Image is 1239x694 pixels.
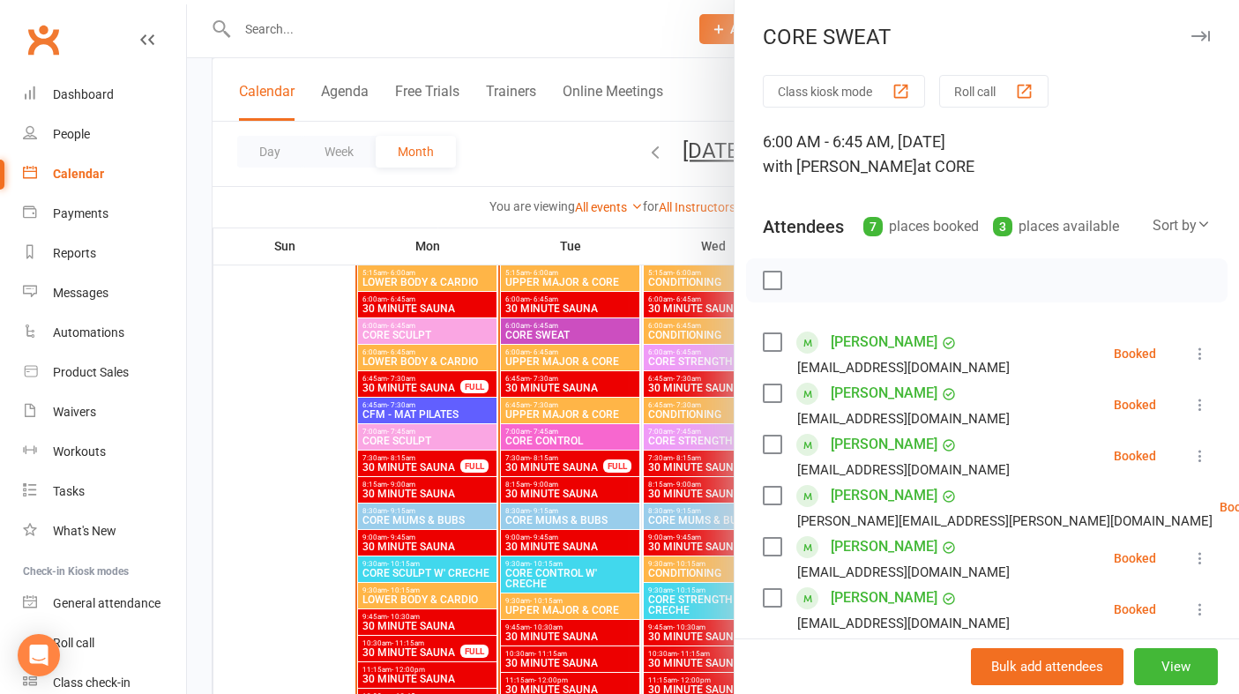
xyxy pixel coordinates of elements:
[763,130,1211,179] div: 6:00 AM - 6:45 AM, [DATE]
[23,313,186,353] a: Automations
[763,214,844,239] div: Attendees
[53,127,90,141] div: People
[53,596,160,610] div: General attendance
[1114,603,1156,616] div: Booked
[1114,450,1156,462] div: Booked
[53,286,108,300] div: Messages
[763,75,925,108] button: Class kiosk mode
[53,405,96,419] div: Waivers
[797,407,1010,430] div: [EMAIL_ADDRESS][DOMAIN_NAME]
[53,325,124,340] div: Automations
[1153,214,1211,237] div: Sort by
[735,25,1239,49] div: CORE SWEAT
[763,157,917,175] span: with [PERSON_NAME]
[831,379,937,407] a: [PERSON_NAME]
[1114,552,1156,564] div: Booked
[53,167,104,181] div: Calendar
[831,430,937,459] a: [PERSON_NAME]
[917,157,974,175] span: at CORE
[23,194,186,234] a: Payments
[831,584,937,612] a: [PERSON_NAME]
[863,214,979,239] div: places booked
[797,356,1010,379] div: [EMAIL_ADDRESS][DOMAIN_NAME]
[797,561,1010,584] div: [EMAIL_ADDRESS][DOMAIN_NAME]
[18,634,60,676] div: Open Intercom Messenger
[53,444,106,459] div: Workouts
[797,612,1010,635] div: [EMAIL_ADDRESS][DOMAIN_NAME]
[993,217,1012,236] div: 3
[831,635,937,663] a: [PERSON_NAME]
[831,328,937,356] a: [PERSON_NAME]
[53,365,129,379] div: Product Sales
[53,484,85,498] div: Tasks
[23,115,186,154] a: People
[53,524,116,538] div: What's New
[1134,648,1218,685] button: View
[53,675,131,690] div: Class check-in
[1114,399,1156,411] div: Booked
[23,234,186,273] a: Reports
[23,353,186,392] a: Product Sales
[863,217,883,236] div: 7
[21,18,65,62] a: Clubworx
[23,511,186,551] a: What's New
[53,87,114,101] div: Dashboard
[939,75,1049,108] button: Roll call
[797,510,1213,533] div: [PERSON_NAME][EMAIL_ADDRESS][PERSON_NAME][DOMAIN_NAME]
[23,623,186,663] a: Roll call
[1114,347,1156,360] div: Booked
[831,533,937,561] a: [PERSON_NAME]
[23,432,186,472] a: Workouts
[831,481,937,510] a: [PERSON_NAME]
[53,246,96,260] div: Reports
[23,273,186,313] a: Messages
[23,584,186,623] a: General attendance kiosk mode
[971,648,1123,685] button: Bulk add attendees
[23,392,186,432] a: Waivers
[53,206,108,220] div: Payments
[23,472,186,511] a: Tasks
[993,214,1119,239] div: places available
[23,75,186,115] a: Dashboard
[797,459,1010,481] div: [EMAIL_ADDRESS][DOMAIN_NAME]
[53,636,94,650] div: Roll call
[23,154,186,194] a: Calendar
